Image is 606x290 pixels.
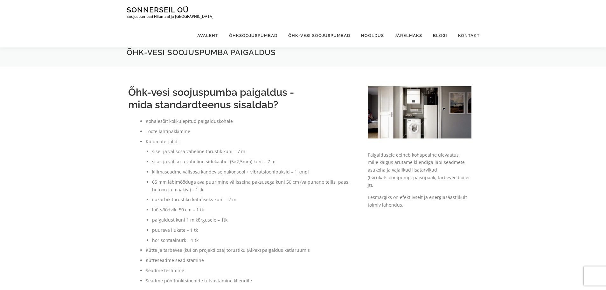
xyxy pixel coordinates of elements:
a: Sonnerseil OÜ [127,5,189,14]
a: Avaleht [192,24,224,47]
span: Paigaldusele eelneb kohapealne ülevaatus, mille käigus arutame kliendiga läbi seadmete asukoha ja... [368,152,470,188]
span: Eesmärgiks on efektiivselt ja energiasäästlikult toimiv lahendus. [368,194,467,208]
li: sise- ja välisosa vaheline sidekaabel (5×2,5mm) kuni – 7 m [152,158,355,166]
li: kliimaseadme välisosa kandev seinakonsool + vibratsioonipuksid – 1 kmpl [152,168,355,176]
li: 65 mm läbimõõduga ava puurimine välisseina paksusega kuni 50 cm (va punane tellis, paas, betoon j... [152,178,355,194]
a: Kontakt [453,24,480,47]
li: Kohalesõit kokkulepitud paigalduskohale [146,117,355,125]
a: Õhk-vesi soojuspumbad [283,24,356,47]
h2: Õhk-vesi soojuspumba paigaldus - mida standardteenus sisaldab? [128,86,355,111]
li: Seadme testimine [146,267,355,274]
a: Õhksoojuspumbad [224,24,283,47]
img: Daikin [368,86,472,138]
li: ilukarbik torustiku katmiseks kuni – 2 m [152,196,355,203]
li: paigaldust kuni 1 m kõrgusele – 1tk [152,216,355,224]
a: Järelmaks [389,24,428,47]
h1: Õhk-vesi soojuspumba paigaldus [127,47,480,57]
li: puurava ilukate – 1 tk [152,226,355,234]
a: Hooldus [356,24,389,47]
li: Seadme põhifunktsioonide tutvustamine kliendile [146,277,355,285]
li: horisontaalnurk – 1 tk [152,237,355,244]
li: Kulumaterjalid: [146,138,355,244]
p: Soojuspumbad Hiiumaal ja [GEOGRAPHIC_DATA] [127,14,213,19]
li: Toote lahtipakkimine [146,128,355,135]
a: Blogi [428,24,453,47]
li: Kütteseadme seadistamine [146,257,355,264]
li: sise- ja välisosa vaheline torustik kuni – 7 m [152,148,355,155]
li: Kütte ja tarbevee (kui on projekti osa) torustiku (AlPex) paigaldus katlaruumis [146,246,355,254]
li: lõõts/lõdvik 50 cm – 1 tk [152,206,355,214]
